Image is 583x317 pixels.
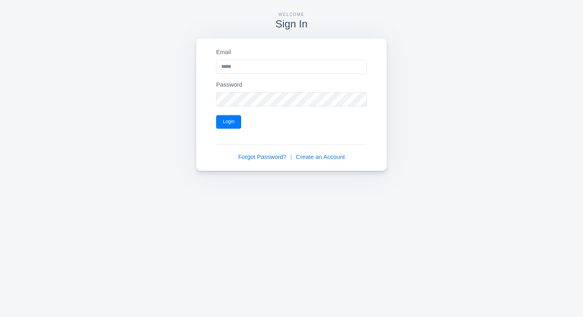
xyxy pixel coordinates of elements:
[296,153,345,162] a: Create an Account
[216,115,241,129] button: Login
[216,80,242,89] label: Password
[216,48,231,57] label: Email
[196,19,387,29] h3: Sign In
[238,153,286,162] a: Forgot Password?
[290,153,292,162] span: |
[278,12,305,17] span: Welcome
